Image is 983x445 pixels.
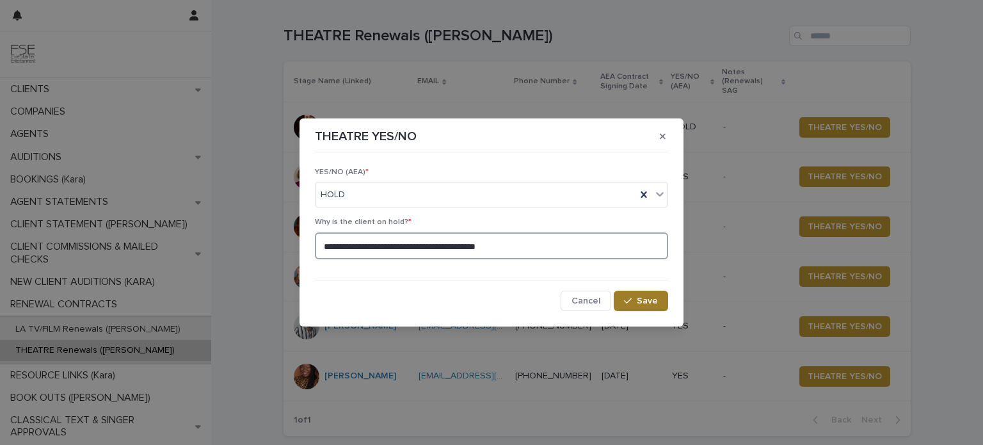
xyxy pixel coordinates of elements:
button: Cancel [561,291,611,311]
span: Save [637,296,658,305]
span: Why is the client on hold? [315,218,412,226]
span: Cancel [571,296,600,305]
span: HOLD [321,188,345,202]
button: Save [614,291,668,311]
p: THEATRE YES/NO [315,129,417,144]
span: YES/NO (AEA) [315,168,369,176]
